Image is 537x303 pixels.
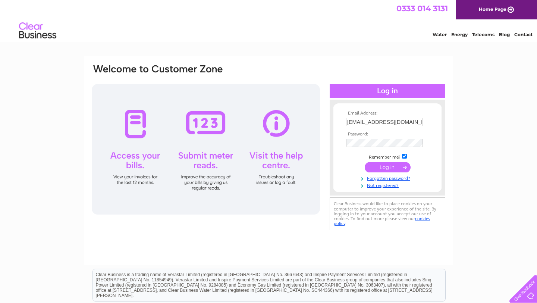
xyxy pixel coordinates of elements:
input: Submit [365,162,411,172]
a: Water [433,32,447,37]
a: Blog [499,32,510,37]
a: Forgotten password? [346,174,431,181]
div: Clear Business is a trading name of Verastar Limited (registered in [GEOGRAPHIC_DATA] No. 3667643... [93,4,445,36]
th: Password: [344,132,431,137]
td: Remember me? [344,153,431,160]
a: Contact [514,32,533,37]
div: Clear Business would like to place cookies on your computer to improve your experience of the sit... [330,197,445,230]
img: logo.png [19,19,57,42]
a: cookies policy [334,216,430,226]
a: 0333 014 3131 [396,4,448,13]
a: Telecoms [472,32,494,37]
a: Not registered? [346,181,431,188]
th: Email Address: [344,111,431,116]
a: Energy [451,32,468,37]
